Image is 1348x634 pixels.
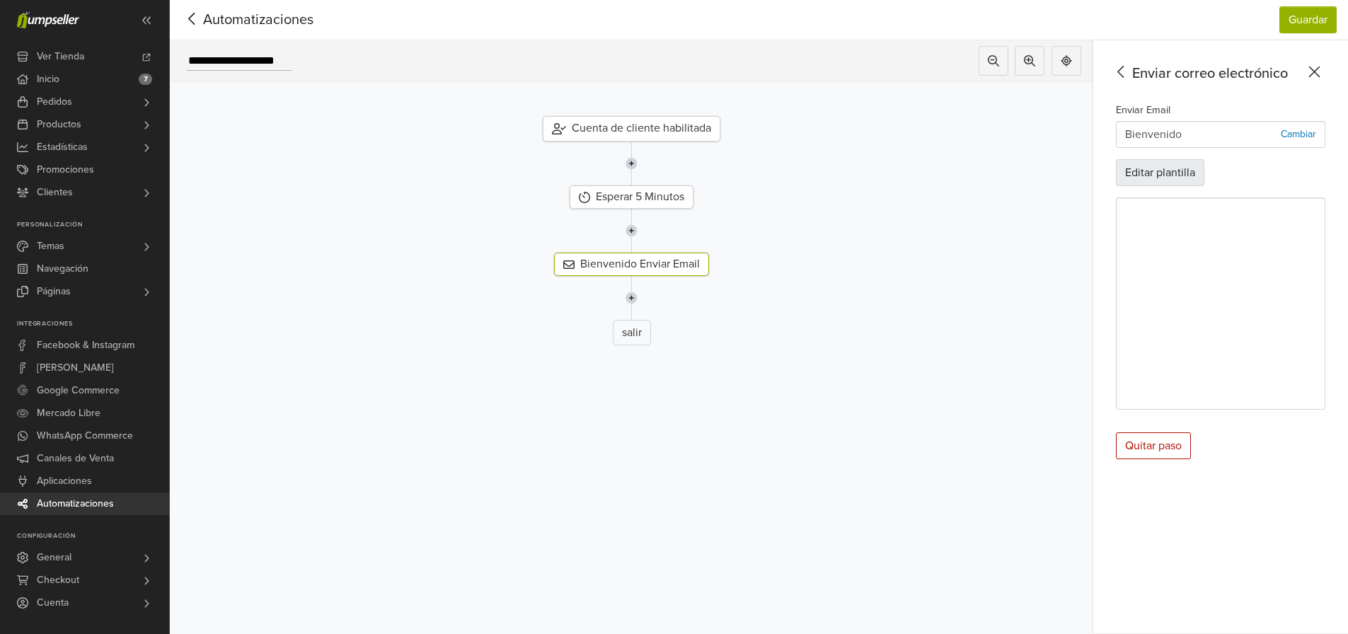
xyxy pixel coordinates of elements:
[1279,6,1337,33] button: Guardar
[613,320,651,345] div: salir
[626,142,638,185] img: line-7960e5f4d2b50ad2986e.svg
[37,470,92,492] span: Aplicaciones
[37,447,114,470] span: Canales de Venta
[543,116,720,142] div: Cuenta de cliente habilitada
[1116,103,1170,118] label: Enviar Email
[554,253,709,276] div: Bienvenido Enviar Email
[1110,63,1325,84] div: Enviar correo electrónico
[37,258,88,280] span: Navegación
[37,492,114,515] span: Automatizaciones
[37,402,100,425] span: Mercado Libre
[37,546,71,569] span: General
[1117,198,1325,409] iframe: Bienvenido
[37,91,72,113] span: Pedidos
[17,320,169,328] p: Integraciones
[37,181,73,204] span: Clientes
[1281,127,1316,142] p: Cambiar
[37,235,64,258] span: Temas
[37,45,84,68] span: Ver Tienda
[37,425,133,447] span: WhatsApp Commerce
[17,221,169,229] p: Personalización
[37,280,71,303] span: Páginas
[139,74,152,85] span: 7
[570,185,693,209] div: Esperar 5 Minutos
[37,569,79,592] span: Checkout
[626,209,638,253] img: line-7960e5f4d2b50ad2986e.svg
[37,68,59,91] span: Inicio
[1116,432,1191,459] div: Quitar paso
[17,532,169,541] p: Configuración
[181,9,292,30] span: Automatizaciones
[37,357,114,379] span: [PERSON_NAME]
[37,379,120,402] span: Google Commerce
[1125,126,1182,143] p: Bienvenido
[37,592,69,614] span: Cuenta
[37,158,94,181] span: Promociones
[37,136,88,158] span: Estadísticas
[1116,159,1204,186] button: Editar plantilla
[37,113,81,136] span: Productos
[37,334,134,357] span: Facebook & Instagram
[626,276,638,320] img: line-7960e5f4d2b50ad2986e.svg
